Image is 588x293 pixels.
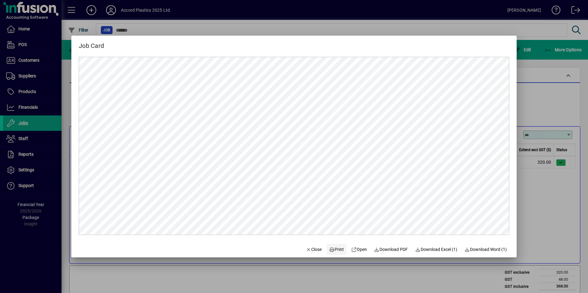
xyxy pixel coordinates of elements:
button: Close [304,244,324,255]
span: Open [351,246,367,253]
h2: Job Card [71,36,111,51]
button: Download Word (1) [462,244,510,255]
button: Download Excel (1) [413,244,460,255]
button: Print [327,244,346,255]
span: Download Word (1) [465,246,507,253]
span: Print [329,246,344,253]
span: Close [306,246,322,253]
span: Download Excel (1) [415,246,457,253]
a: Download PDF [372,244,411,255]
a: Open [349,244,369,255]
span: Download PDF [374,246,408,253]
